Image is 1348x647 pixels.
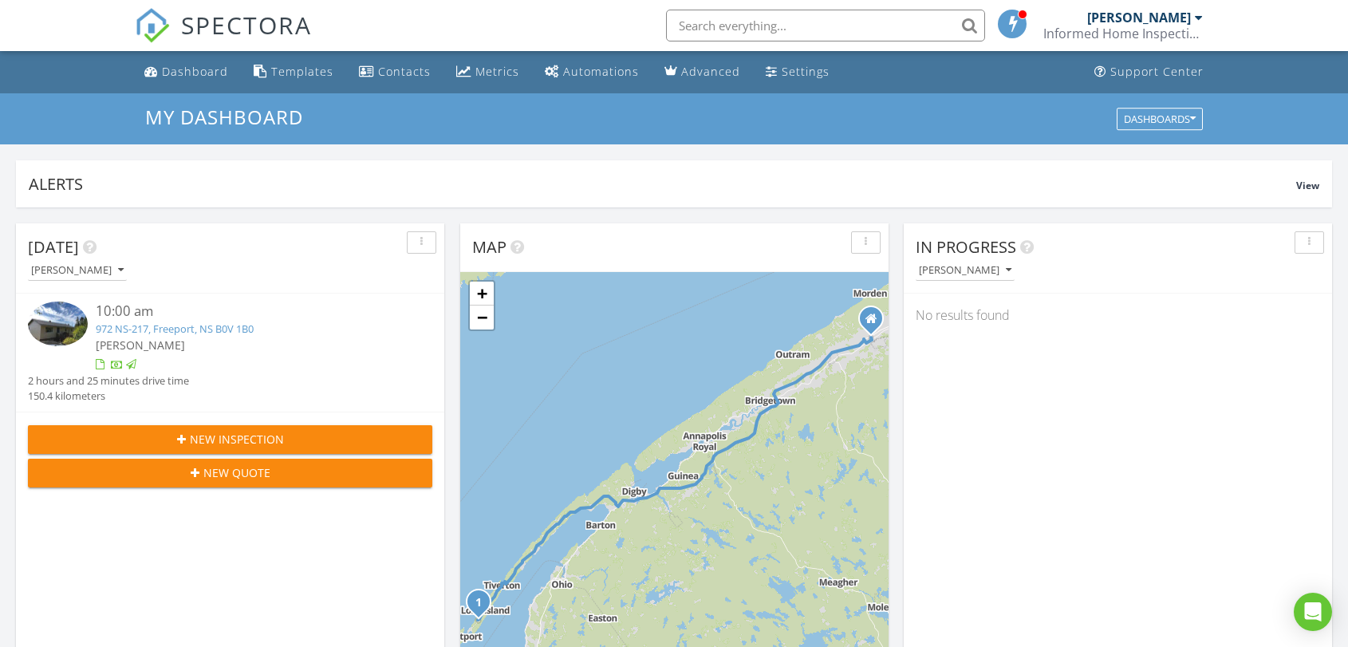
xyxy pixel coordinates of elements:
[28,236,79,258] span: [DATE]
[138,57,235,87] a: Dashboard
[450,57,526,87] a: Metrics
[162,64,228,79] div: Dashboard
[1117,108,1203,130] button: Dashboards
[28,425,432,454] button: New Inspection
[1087,10,1191,26] div: [PERSON_NAME]
[916,236,1016,258] span: In Progress
[759,57,836,87] a: Settings
[135,8,170,43] img: The Best Home Inspection Software - Spectora
[1294,593,1332,631] div: Open Intercom Messenger
[28,302,88,346] img: 9358968%2Fcover_photos%2Fox4bjaQvIsxnLWOcAocj%2Fsmall.9358968-1756302368307
[1124,113,1196,124] div: Dashboards
[96,337,185,353] span: [PERSON_NAME]
[181,8,312,41] span: SPECTORA
[919,265,1011,276] div: [PERSON_NAME]
[135,22,312,55] a: SPECTORA
[28,373,189,389] div: 2 hours and 25 minutes drive time
[475,598,482,609] i: 1
[247,57,340,87] a: Templates
[271,64,333,79] div: Templates
[96,322,254,336] a: 972 NS-217, Freeport, NS B0V 1B0
[29,173,1296,195] div: Alerts
[203,464,270,481] span: New Quote
[190,431,284,448] span: New Inspection
[871,318,881,328] div: 1676 Maple St, Kingston NS B0P1R0
[1088,57,1210,87] a: Support Center
[353,57,437,87] a: Contacts
[563,64,639,79] div: Automations
[470,306,494,329] a: Zoom out
[1110,64,1204,79] div: Support Center
[904,294,1332,337] div: No results found
[538,57,645,87] a: Automations (Basic)
[28,459,432,487] button: New Quote
[1043,26,1203,41] div: Informed Home Inspections Ltd
[470,282,494,306] a: Zoom in
[31,265,124,276] div: [PERSON_NAME]
[1296,179,1319,192] span: View
[916,260,1015,282] button: [PERSON_NAME]
[28,260,127,282] button: [PERSON_NAME]
[472,236,506,258] span: Map
[145,104,303,130] span: My Dashboard
[28,389,189,404] div: 150.4 kilometers
[782,64,830,79] div: Settings
[479,602,488,611] div: 972 NS-217, Freeport, NS B0V 1B0
[666,10,985,41] input: Search everything...
[28,302,432,404] a: 10:00 am 972 NS-217, Freeport, NS B0V 1B0 [PERSON_NAME] 2 hours and 25 minutes drive time 150.4 k...
[681,64,740,79] div: Advanced
[378,64,431,79] div: Contacts
[475,64,519,79] div: Metrics
[658,57,747,87] a: Advanced
[96,302,399,322] div: 10:00 am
